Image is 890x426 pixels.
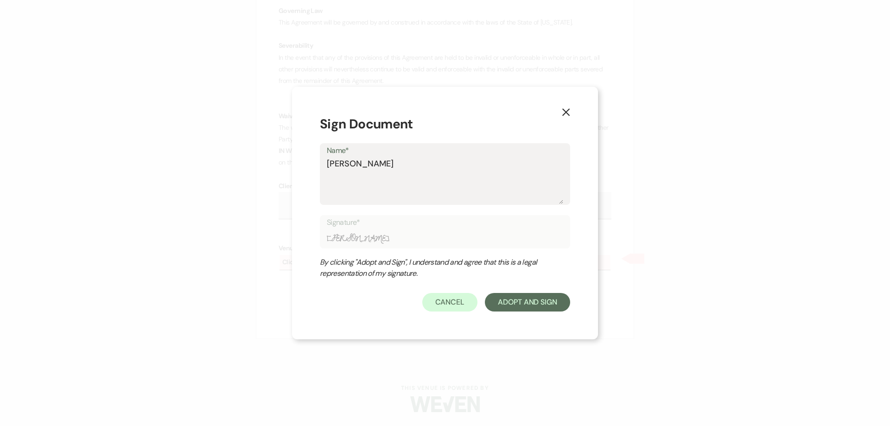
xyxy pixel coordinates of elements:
[320,257,552,279] div: By clicking "Adopt and Sign", I understand and agree that this is a legal representation of my si...
[327,216,563,229] label: Signature*
[422,293,478,312] button: Cancel
[485,293,570,312] button: Adopt And Sign
[320,114,570,134] h1: Sign Document
[327,144,563,158] label: Name*
[327,158,563,204] textarea: Blai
